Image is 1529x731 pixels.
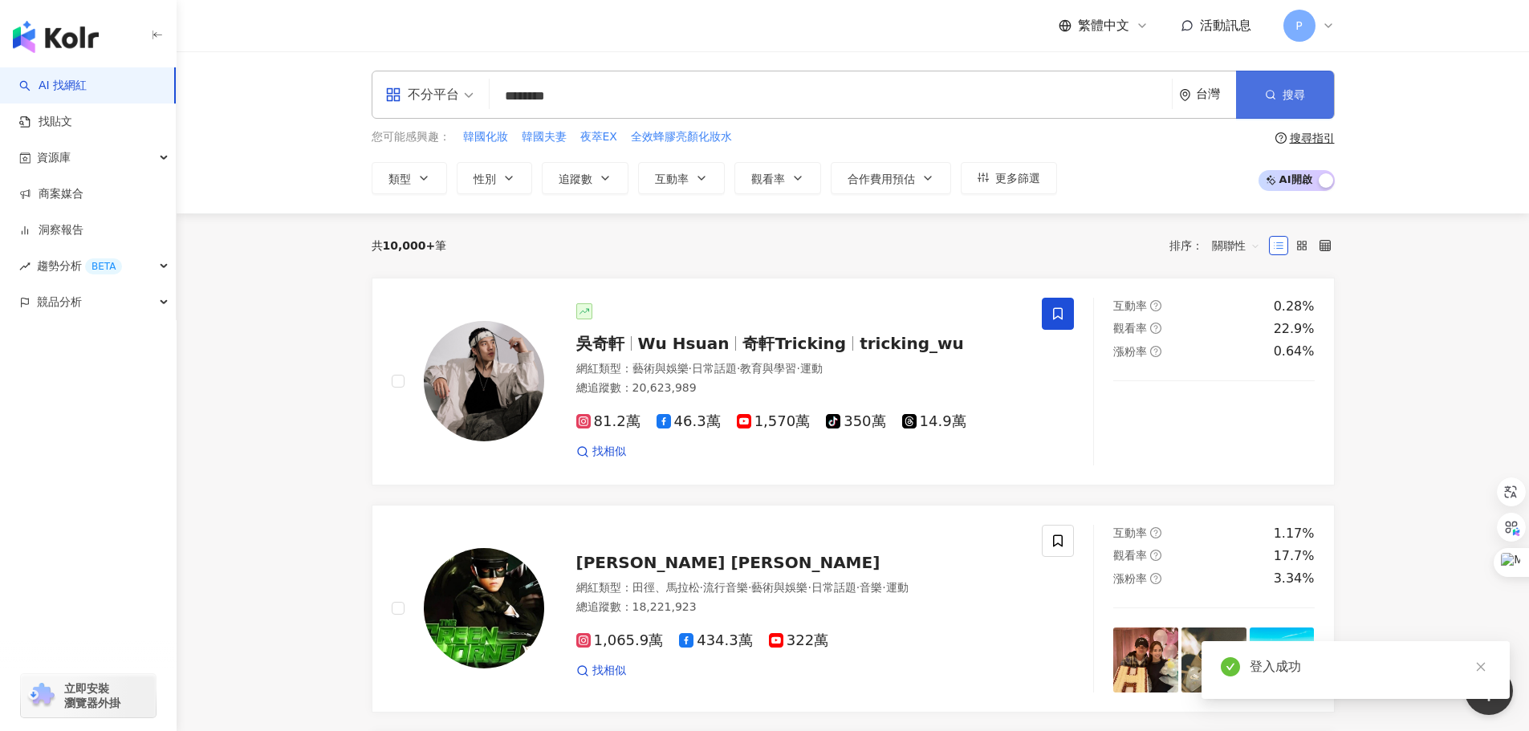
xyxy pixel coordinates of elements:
div: 登入成功 [1250,657,1490,676]
button: 全效蜂膠亮顏化妝水 [630,128,733,146]
span: 運動 [886,581,909,594]
span: 性別 [474,173,496,185]
button: 追蹤數 [542,162,628,194]
button: 更多篩選 [961,162,1057,194]
span: 趨勢分析 [37,248,122,284]
span: 韓國夫妻 [522,129,567,145]
div: 0.28% [1274,298,1315,315]
span: P [1295,17,1302,35]
span: question-circle [1150,573,1161,584]
span: rise [19,261,30,272]
span: question-circle [1275,132,1287,144]
span: 全效蜂膠亮顏化妝水 [631,129,732,145]
button: 類型 [372,162,447,194]
div: 0.64% [1274,343,1315,360]
span: 更多篩選 [995,172,1040,185]
div: 17.7% [1274,547,1315,565]
img: KOL Avatar [424,321,544,441]
img: post-image [1250,627,1315,692]
span: 1,570萬 [737,413,811,430]
button: 韓國化妝 [462,128,509,146]
a: KOL Avatar吳奇軒Wu Hsuan奇軒Trickingtricking_wu網紅類型：藝術與娛樂·日常話題·教育與學習·運動總追蹤數：20,623,98981.2萬46.3萬1,570萬... [372,278,1335,485]
button: 韓國夫妻 [521,128,567,146]
span: 互動率 [1113,526,1147,539]
button: 觀看率 [734,162,821,194]
a: 商案媒合 [19,186,83,202]
span: 競品分析 [37,284,82,320]
span: appstore [385,87,401,103]
span: 藝術與娛樂 [632,362,689,375]
div: 搜尋指引 [1290,132,1335,144]
img: logo [13,21,99,53]
button: 夜萃EX [579,128,618,146]
span: 日常話題 [811,581,856,594]
span: [PERSON_NAME] [PERSON_NAME] [576,553,880,572]
img: post-image [1113,627,1178,692]
span: · [807,581,811,594]
a: 找相似 [576,663,626,679]
span: 韓國化妝 [463,129,508,145]
button: 合作費用預估 [831,162,951,194]
div: 1.17% [1274,525,1315,542]
span: 觀看率 [1113,322,1147,335]
div: 網紅類型 ： [576,361,1023,377]
span: Wu Hsuan [638,334,730,353]
span: tricking_wu [860,334,964,353]
span: 奇軒Tricking [742,334,846,353]
span: 教育與學習 [740,362,796,375]
span: 藝術與娛樂 [751,581,807,594]
div: 總追蹤數 ： 20,623,989 [576,380,1023,396]
span: 繁體中文 [1078,17,1129,35]
img: post-image [1113,400,1178,465]
a: 洞察報告 [19,222,83,238]
div: 22.9% [1274,320,1315,338]
span: 46.3萬 [657,413,721,430]
span: 立即安裝 瀏覽器外掛 [64,681,120,710]
span: 322萬 [769,632,828,649]
span: question-circle [1150,527,1161,538]
span: question-circle [1150,550,1161,561]
span: 吳奇軒 [576,334,624,353]
span: 觀看率 [751,173,785,185]
span: 您可能感興趣： [372,129,450,145]
span: question-circle [1150,346,1161,357]
div: 網紅類型 ： [576,580,1023,596]
a: 找相似 [576,444,626,460]
span: 互動率 [655,173,689,185]
img: post-image [1250,400,1315,465]
span: 日常話題 [692,362,737,375]
span: 流行音樂 [703,581,748,594]
span: environment [1179,89,1191,101]
img: post-image [1181,400,1246,465]
button: 互動率 [638,162,725,194]
div: 總追蹤數 ： 18,221,923 [576,599,1023,615]
div: 台灣 [1196,87,1236,101]
button: 搜尋 [1236,71,1334,119]
div: BETA [85,258,122,274]
div: 共 筆 [372,239,447,252]
span: 81.2萬 [576,413,640,430]
span: · [796,362,799,375]
span: 追蹤數 [559,173,592,185]
a: chrome extension立即安裝 瀏覽器外掛 [21,674,156,717]
span: 漲粉率 [1113,572,1147,585]
a: searchAI 找網紅 [19,78,87,94]
span: 搜尋 [1283,88,1305,101]
span: check-circle [1221,657,1240,676]
span: · [856,581,860,594]
span: 音樂 [860,581,882,594]
div: 不分平台 [385,82,459,108]
span: 合作費用預估 [848,173,915,185]
span: 運動 [800,362,823,375]
span: 觀看率 [1113,549,1147,562]
a: KOL Avatar[PERSON_NAME] [PERSON_NAME]網紅類型：田徑、馬拉松·流行音樂·藝術與娛樂·日常話題·音樂·運動總追蹤數：18,221,9231,065.9萬434.... [372,505,1335,713]
img: KOL Avatar [424,548,544,668]
span: 活動訊息 [1200,18,1251,33]
span: · [737,362,740,375]
span: close [1475,661,1486,672]
button: 性別 [457,162,532,194]
span: 350萬 [826,413,885,430]
span: 漲粉率 [1113,345,1147,358]
div: 3.34% [1274,570,1315,587]
span: 互動率 [1113,299,1147,312]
